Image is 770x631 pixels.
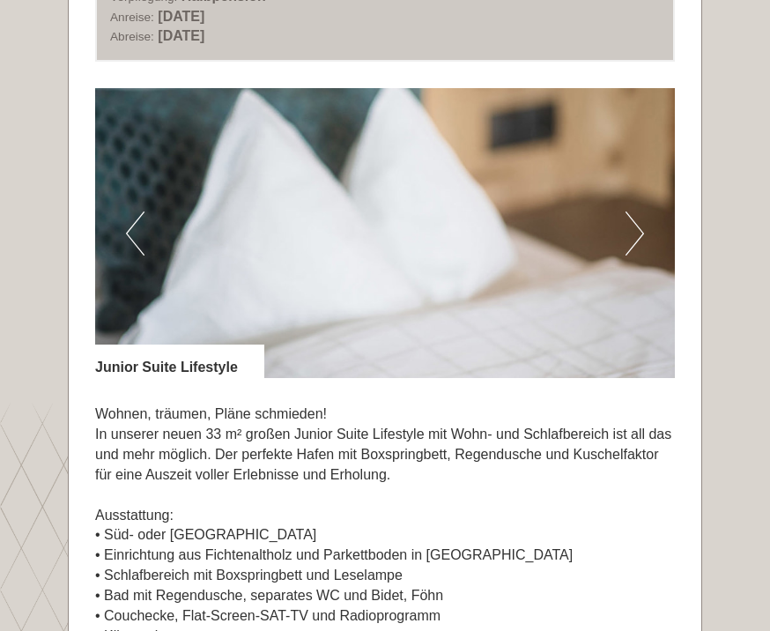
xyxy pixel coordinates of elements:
[158,9,204,24] b: [DATE]
[626,212,644,256] button: Next
[110,11,154,24] small: Anreise:
[126,212,144,256] button: Previous
[158,28,204,43] b: [DATE]
[95,345,264,378] div: Junior Suite Lifestyle
[110,30,154,43] small: Abreise:
[95,88,675,378] img: image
